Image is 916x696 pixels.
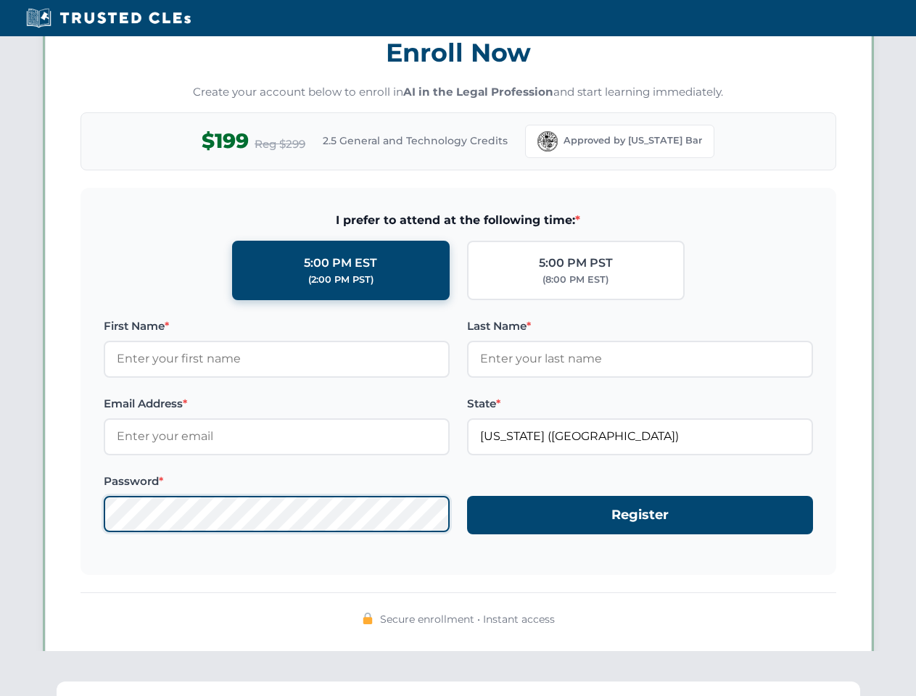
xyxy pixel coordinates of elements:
[362,613,374,624] img: 🔒
[104,418,450,455] input: Enter your email
[467,496,813,534] button: Register
[542,273,608,287] div: (8:00 PM EST)
[81,84,836,101] p: Create your account below to enroll in and start learning immediately.
[81,30,836,75] h3: Enroll Now
[467,418,813,455] input: Florida (FL)
[22,7,195,29] img: Trusted CLEs
[467,341,813,377] input: Enter your last name
[308,273,374,287] div: (2:00 PM PST)
[467,395,813,413] label: State
[564,133,702,148] span: Approved by [US_STATE] Bar
[539,254,613,273] div: 5:00 PM PST
[304,254,377,273] div: 5:00 PM EST
[104,341,450,377] input: Enter your first name
[467,318,813,335] label: Last Name
[403,85,553,99] strong: AI in the Legal Profession
[104,395,450,413] label: Email Address
[104,211,813,230] span: I prefer to attend at the following time:
[380,611,555,627] span: Secure enrollment • Instant access
[537,131,558,152] img: Florida Bar
[323,133,508,149] span: 2.5 General and Technology Credits
[255,136,305,153] span: Reg $299
[104,473,450,490] label: Password
[202,125,249,157] span: $199
[104,318,450,335] label: First Name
